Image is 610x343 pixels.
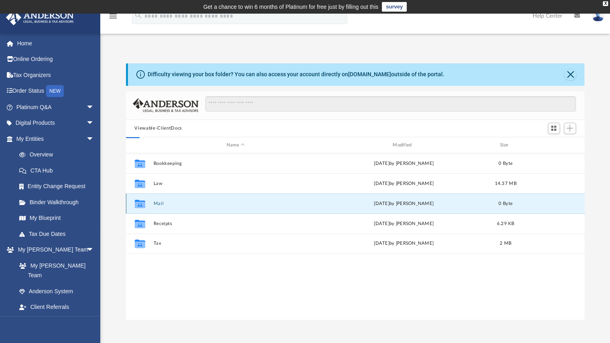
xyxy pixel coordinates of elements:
[6,315,102,331] a: My Documentsarrow_drop_down
[153,241,318,246] button: Tax
[153,181,318,186] button: Law
[11,226,106,242] a: Tax Due Dates
[592,10,604,22] img: User Pic
[6,242,102,258] a: My [PERSON_NAME] Teamarrow_drop_down
[565,69,576,80] button: Close
[564,123,576,134] button: Add
[11,147,106,163] a: Overview
[86,115,102,132] span: arrow_drop_down
[6,67,106,83] a: Tax Organizers
[153,221,318,226] button: Receipts
[205,96,576,112] input: Search files and folders
[11,283,102,299] a: Anderson System
[86,131,102,147] span: arrow_drop_down
[321,142,486,149] div: Modified
[4,10,76,25] img: Anderson Advisors Platinum Portal
[548,123,560,134] button: Switch to Grid View
[153,201,318,206] button: Mail
[499,161,513,166] span: 0 Byte
[134,125,182,132] button: Viewable-ClientDocs
[126,153,585,320] div: grid
[500,242,511,246] span: 2 MB
[148,70,444,79] div: Difficulty viewing your box folder? You can also access your account directly on outside of the p...
[86,242,102,258] span: arrow_drop_down
[6,51,106,67] a: Online Ordering
[499,201,513,206] span: 0 Byte
[497,221,514,226] span: 6.29 KB
[603,1,608,6] div: close
[153,161,318,166] button: Bookkeeping
[11,194,106,210] a: Binder Walkthrough
[203,2,379,12] div: Get a chance to win 6 months of Platinum for free just by filling out this
[321,220,486,227] div: [DATE] by [PERSON_NAME]
[525,142,581,149] div: id
[129,142,149,149] div: id
[86,99,102,116] span: arrow_drop_down
[86,315,102,331] span: arrow_drop_down
[348,71,391,77] a: [DOMAIN_NAME]
[382,2,407,12] a: survey
[321,240,486,248] div: [DATE] by [PERSON_NAME]
[11,162,106,179] a: CTA Hub
[321,200,486,207] div: [DATE] by [PERSON_NAME]
[6,115,106,131] a: Digital Productsarrow_drop_down
[6,99,106,115] a: Platinum Q&Aarrow_drop_down
[321,180,486,187] div: [DATE] by [PERSON_NAME]
[494,181,516,186] span: 14.37 MB
[11,299,102,315] a: Client Referrals
[11,179,106,195] a: Entity Change Request
[11,258,98,283] a: My [PERSON_NAME] Team
[46,85,64,97] div: NEW
[6,35,106,51] a: Home
[6,83,106,99] a: Order StatusNEW
[134,11,143,20] i: search
[489,142,521,149] div: Size
[108,11,118,21] i: menu
[6,131,106,147] a: My Entitiesarrow_drop_down
[11,210,102,226] a: My Blueprint
[321,160,486,167] div: [DATE] by [PERSON_NAME]
[153,142,318,149] div: Name
[108,15,118,21] a: menu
